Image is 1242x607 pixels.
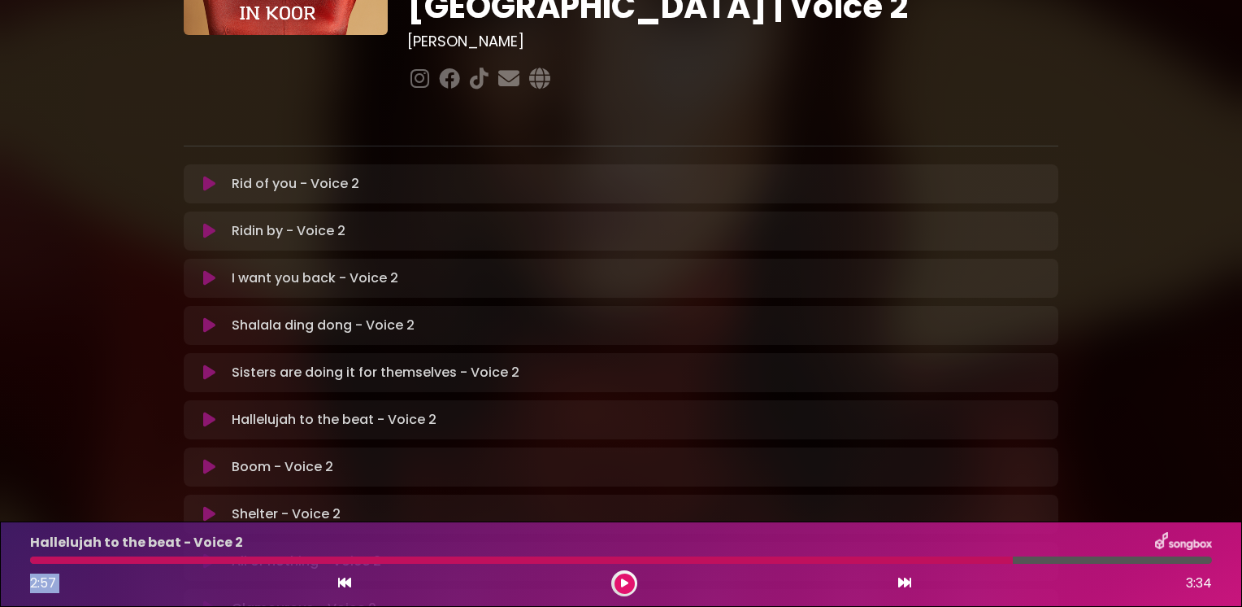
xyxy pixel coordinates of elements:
p: Sisters are doing it for themselves - Voice 2 [232,363,519,382]
span: 3:34 [1186,574,1212,593]
p: Hallelujah to the beat - Voice 2 [232,410,436,430]
p: Rid of you - Voice 2 [232,174,359,194]
p: Ridin by - Voice 2 [232,221,345,241]
h3: [PERSON_NAME] [407,33,1058,50]
img: songbox-logo-white.png [1155,532,1212,553]
span: 2:57 [30,574,56,592]
p: Shelter - Voice 2 [232,504,341,524]
p: Shalala ding dong - Voice 2 [232,316,415,335]
p: I want you back - Voice 2 [232,269,398,288]
p: Hallelujah to the beat - Voice 2 [30,533,243,552]
p: Boom - Voice 2 [232,457,333,477]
